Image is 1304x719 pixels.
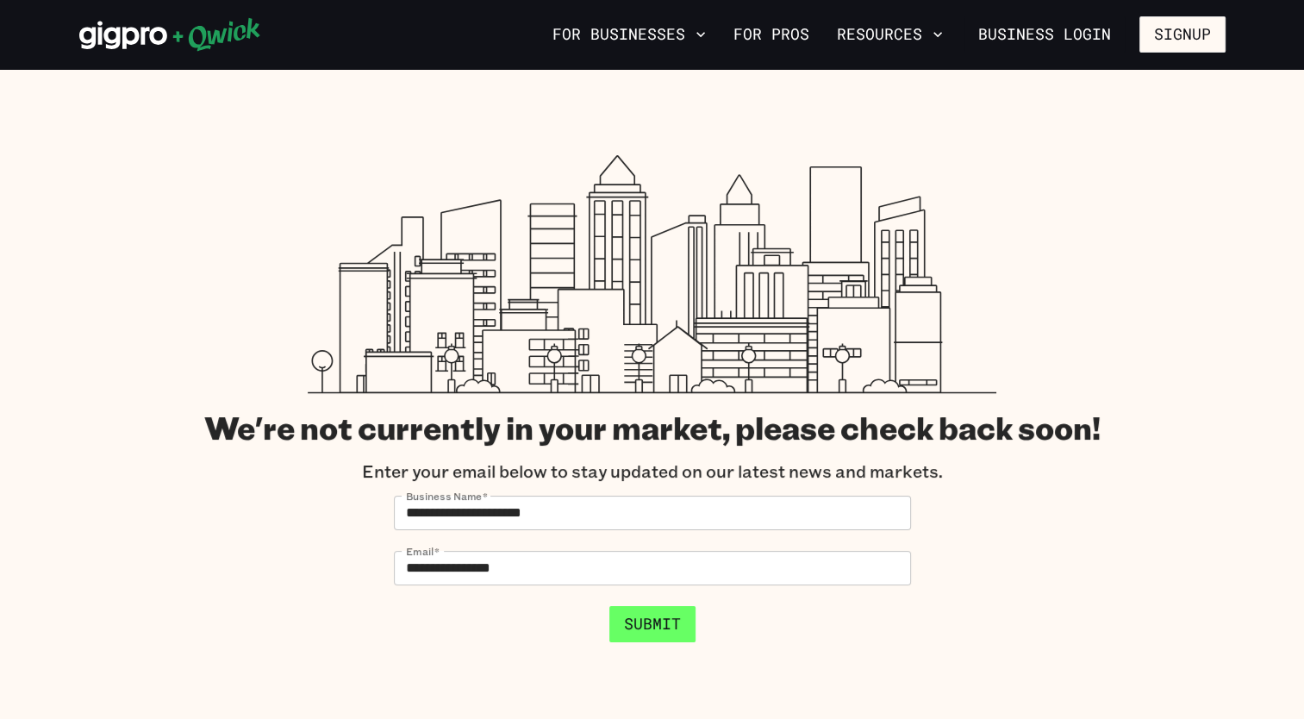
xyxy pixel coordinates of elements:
button: Signup [1139,16,1226,53]
label: Email [406,543,440,558]
label: Business Name [406,488,488,503]
p: Enter your email below to stay updated on our latest news and markets. [362,460,943,482]
button: Submit [609,606,696,642]
a: For Pros [727,20,816,49]
a: Business Login [964,16,1126,53]
span: We're not currently in your market, please check back soon! [204,406,1101,448]
button: Resources [830,20,950,49]
button: For Businesses [546,20,713,49]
